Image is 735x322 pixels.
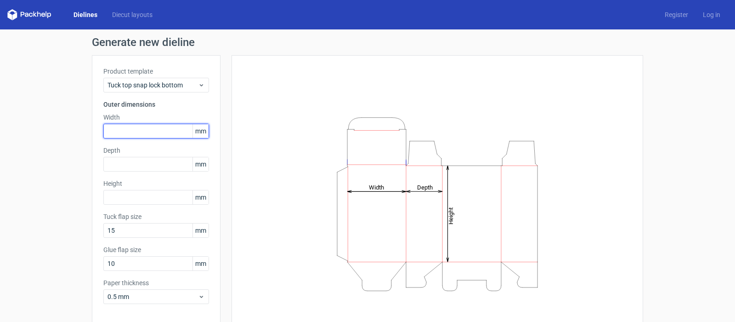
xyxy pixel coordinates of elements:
[103,100,209,109] h3: Outer dimensions
[192,224,209,237] span: mm
[103,179,209,188] label: Height
[103,67,209,76] label: Product template
[192,257,209,270] span: mm
[107,80,198,90] span: Tuck top snap lock bottom
[103,113,209,122] label: Width
[417,184,433,190] tspan: Depth
[105,10,160,19] a: Diecut layouts
[103,278,209,287] label: Paper thickness
[66,10,105,19] a: Dielines
[107,292,198,301] span: 0.5 mm
[192,157,209,171] span: mm
[103,146,209,155] label: Depth
[92,37,643,48] h1: Generate new dieline
[103,245,209,254] label: Glue flap size
[695,10,728,19] a: Log in
[369,184,384,190] tspan: Width
[657,10,695,19] a: Register
[447,207,454,224] tspan: Height
[103,212,209,221] label: Tuck flap size
[192,124,209,138] span: mm
[192,190,209,204] span: mm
